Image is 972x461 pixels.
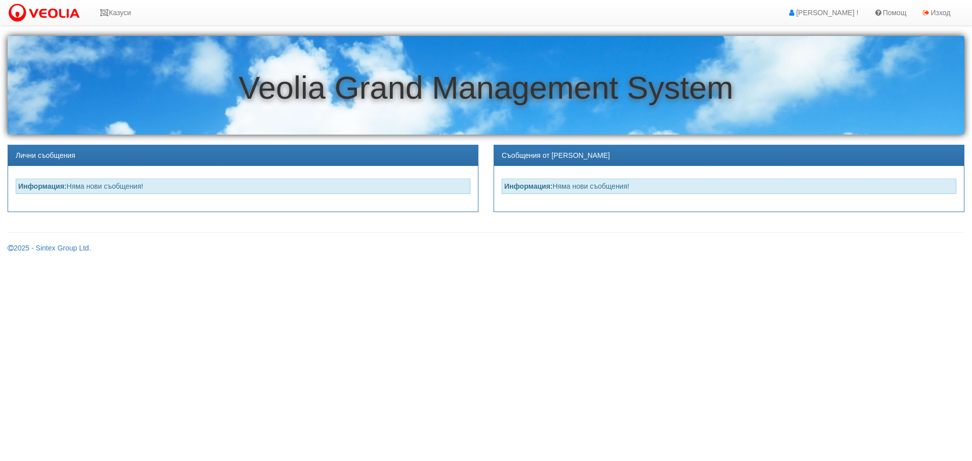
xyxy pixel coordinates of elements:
div: Лични съобщения [8,145,478,166]
div: Съобщения от [PERSON_NAME] [494,145,964,166]
strong: Информация: [504,182,553,190]
h1: Veolia Grand Management System [8,70,964,105]
img: VeoliaLogo.png [8,3,85,24]
div: Няма нови съобщения! [502,179,956,194]
a: 2025 - Sintex Group Ltd. [8,244,91,252]
div: Няма нови съобщения! [16,179,470,194]
strong: Информация: [18,182,67,190]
